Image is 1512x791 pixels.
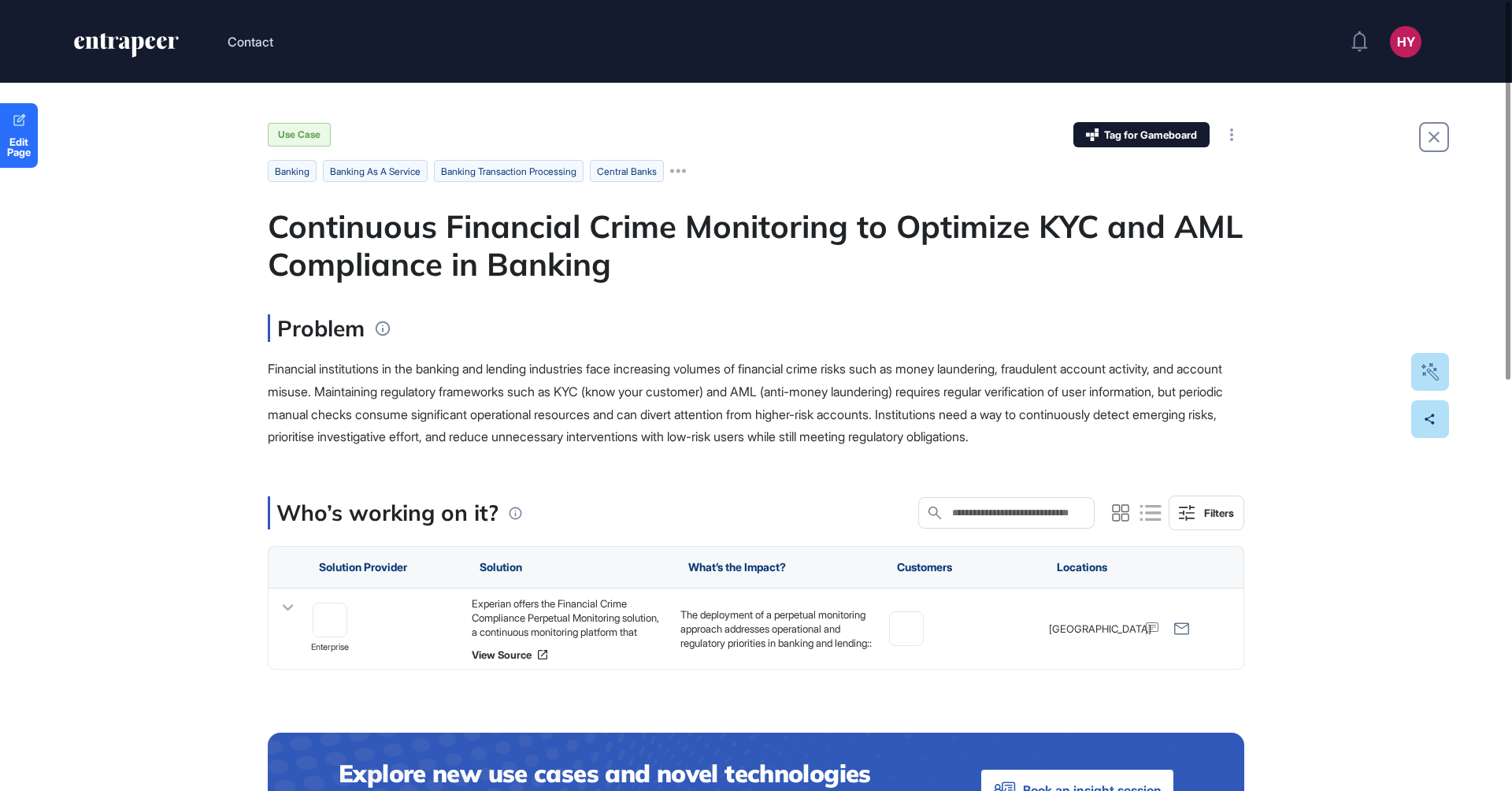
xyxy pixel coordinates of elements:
li: banking transaction processing [434,160,584,182]
button: Filters [1169,496,1244,530]
span: Solution Provider [319,561,407,574]
span: enterprise [311,641,349,655]
div: Experian offers the Financial Crime Compliance Perpetual Monitoring solution, a continuous monito... [472,596,665,639]
p: The deployment of a perpetual monitoring approach addresses operational and regulatory priorities... [680,607,873,651]
span: Financial institutions in the banking and lending industries face increasing volumes of financial... [268,361,1223,444]
button: Contact [228,32,273,52]
div: Use Case [268,123,331,147]
span: Customers [897,561,952,574]
span: What’s the Impact? [688,561,786,574]
div: Filters [1204,507,1234,519]
p: Who’s working on it? [276,496,498,529]
li: banking [268,160,317,182]
a: View Source [472,648,665,661]
span: Tag for Gameboard [1104,130,1197,140]
span: Solution [480,561,522,574]
button: HY [1390,26,1421,58]
li: banking as a service [323,160,428,182]
div: Continuous Financial Crime Monitoring to Optimize KYC and AML Compliance in Banking [268,207,1244,283]
a: entrapeer-logo [72,33,180,63]
li: central banks [590,160,664,182]
span: Locations [1057,561,1107,574]
h3: Problem [268,314,365,342]
span: [GEOGRAPHIC_DATA] [1049,622,1151,636]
